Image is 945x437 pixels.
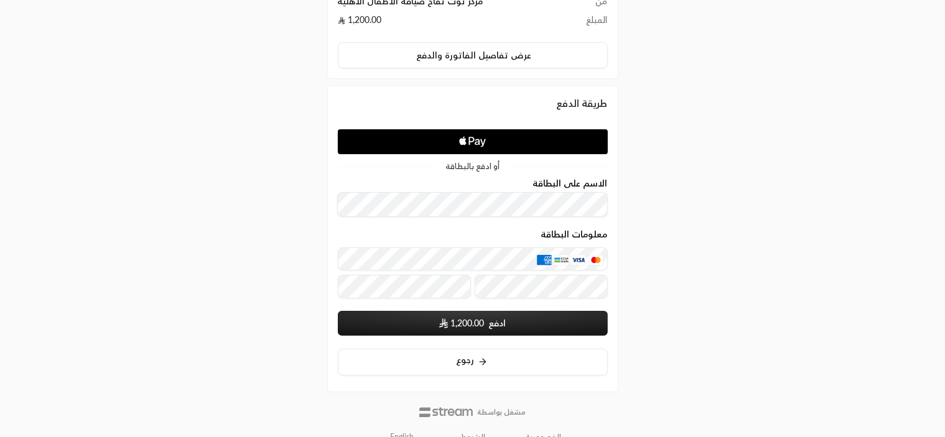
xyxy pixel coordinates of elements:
p: مشغل بواسطة [478,407,526,417]
span: أو ادفع بالبطاقة [445,162,500,170]
input: رمز التحقق CVC [475,275,608,298]
div: طريقة الدفع [338,96,608,111]
div: معلومات البطاقة [338,229,608,303]
input: تاريخ الانتهاء [338,275,471,298]
button: ادفع SAR1,200.00 [338,311,608,336]
img: AMEX [537,255,552,265]
img: MADA [554,255,569,265]
span: 1,200.00 [451,317,485,329]
button: رجوع [338,349,608,375]
img: MasterCard [589,255,603,265]
legend: معلومات البطاقة [541,229,608,239]
td: 1,200.00 [338,14,574,32]
td: المبلغ [573,14,607,32]
img: Visa [571,255,586,265]
button: عرض تفاصيل الفاتورة والدفع [338,42,608,68]
span: رجوع [456,354,474,365]
label: الاسم على البطاقة [533,178,608,188]
input: بطاقة ائتمانية [338,247,608,271]
div: الاسم على البطاقة [338,178,608,218]
img: SAR [439,318,448,328]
